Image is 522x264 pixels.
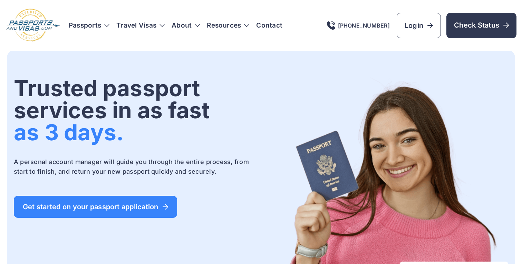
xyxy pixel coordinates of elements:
a: Get started on your passport application [14,196,177,218]
h3: Travel Visas [116,22,165,29]
span: as 3 days. [14,119,124,145]
h3: Passports [69,22,109,29]
a: About [172,22,192,29]
span: Get started on your passport application [23,203,168,210]
a: Contact [256,22,282,29]
p: A personal account manager will guide you through the entire process, from start to finish, and r... [14,157,260,176]
img: Logo [6,8,60,42]
a: [PHONE_NUMBER] [327,21,390,30]
a: Login [397,13,441,38]
h1: Trusted passport services in as fast [14,77,260,143]
span: Check Status [454,20,509,30]
h3: Resources [207,22,249,29]
a: Check Status [446,13,516,38]
span: Login [405,21,433,30]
